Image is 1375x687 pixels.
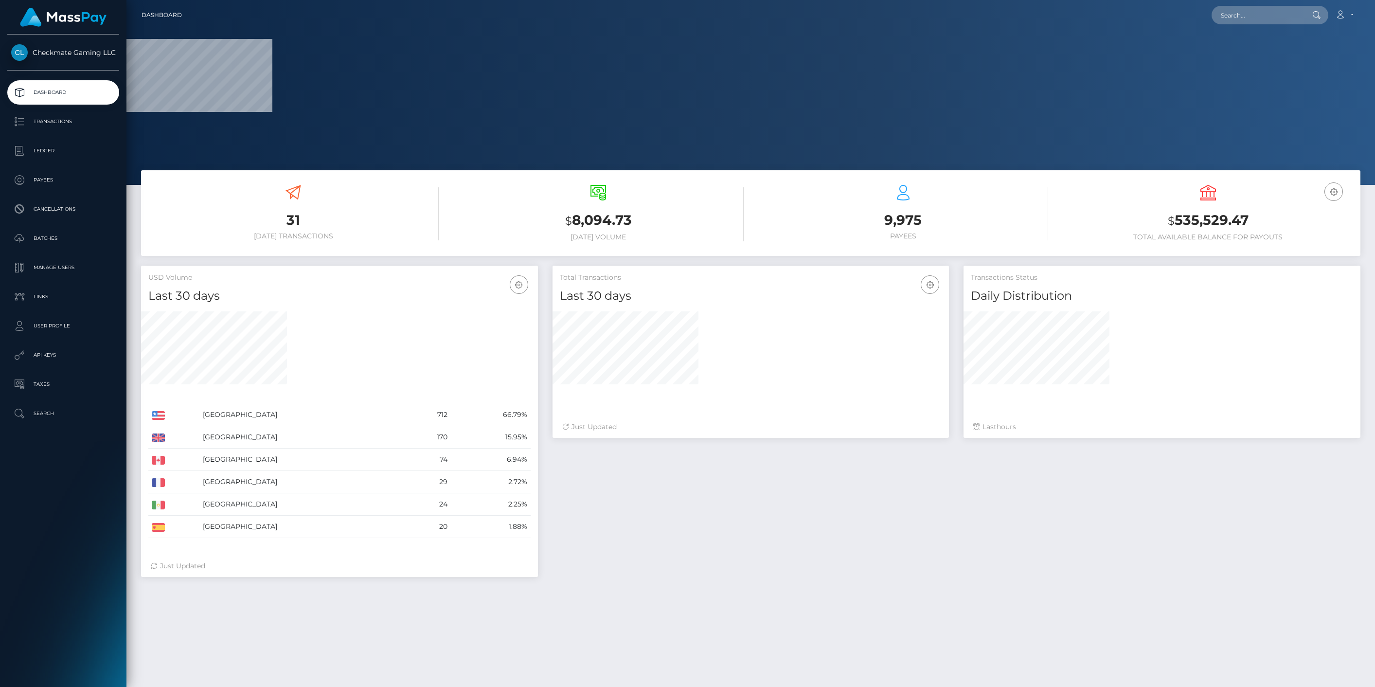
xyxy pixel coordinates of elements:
h5: Transactions Status [971,273,1353,283]
div: Just Updated [151,561,528,571]
h3: 31 [148,211,439,230]
td: 6.94% [451,449,530,471]
p: Transactions [11,114,115,129]
span: Checkmate Gaming LLC [7,48,119,57]
p: Manage Users [11,260,115,275]
h4: Last 30 days [148,288,531,305]
input: Search... [1212,6,1303,24]
p: Dashboard [11,85,115,100]
h5: USD Volume [148,273,531,283]
img: MassPay Logo [20,8,107,27]
a: Dashboard [142,5,182,25]
img: ES.png [152,523,165,532]
p: API Keys [11,348,115,362]
img: CA.png [152,456,165,465]
img: FR.png [152,478,165,487]
img: US.png [152,411,165,420]
td: [GEOGRAPHIC_DATA] [199,516,407,538]
h3: 9,975 [758,211,1049,230]
small: $ [565,214,572,228]
td: 2.72% [451,471,530,493]
h3: 8,094.73 [453,211,744,231]
img: GB.png [152,434,165,442]
img: Checkmate Gaming LLC [11,44,28,61]
h3: 535,529.47 [1063,211,1353,231]
a: Batches [7,226,119,251]
td: 170 [407,426,451,449]
td: 66.79% [451,404,530,426]
p: Ledger [11,144,115,158]
p: Taxes [11,377,115,392]
p: Links [11,289,115,304]
h6: [DATE] Transactions [148,232,439,240]
h5: Total Transactions [560,273,942,283]
td: 20 [407,516,451,538]
a: Search [7,401,119,426]
small: $ [1168,214,1175,228]
td: 74 [407,449,451,471]
a: Manage Users [7,255,119,280]
td: [GEOGRAPHIC_DATA] [199,404,407,426]
td: 2.25% [451,493,530,516]
a: Ledger [7,139,119,163]
td: 15.95% [451,426,530,449]
p: Cancellations [11,202,115,217]
a: API Keys [7,343,119,367]
h4: Daily Distribution [971,288,1353,305]
h6: Total Available Balance for Payouts [1063,233,1353,241]
div: Just Updated [562,422,940,432]
td: 29 [407,471,451,493]
a: Dashboard [7,80,119,105]
h4: Last 30 days [560,288,942,305]
td: 1.88% [451,516,530,538]
p: User Profile [11,319,115,333]
td: 24 [407,493,451,516]
td: 712 [407,404,451,426]
h6: [DATE] Volume [453,233,744,241]
a: Links [7,285,119,309]
img: MX.png [152,501,165,509]
td: [GEOGRAPHIC_DATA] [199,426,407,449]
td: [GEOGRAPHIC_DATA] [199,493,407,516]
a: Transactions [7,109,119,134]
div: Last hours [973,422,1351,432]
p: Payees [11,173,115,187]
a: Cancellations [7,197,119,221]
p: Search [11,406,115,421]
p: Batches [11,231,115,246]
h6: Payees [758,232,1049,240]
a: Payees [7,168,119,192]
a: Taxes [7,372,119,397]
td: [GEOGRAPHIC_DATA] [199,471,407,493]
td: [GEOGRAPHIC_DATA] [199,449,407,471]
a: User Profile [7,314,119,338]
